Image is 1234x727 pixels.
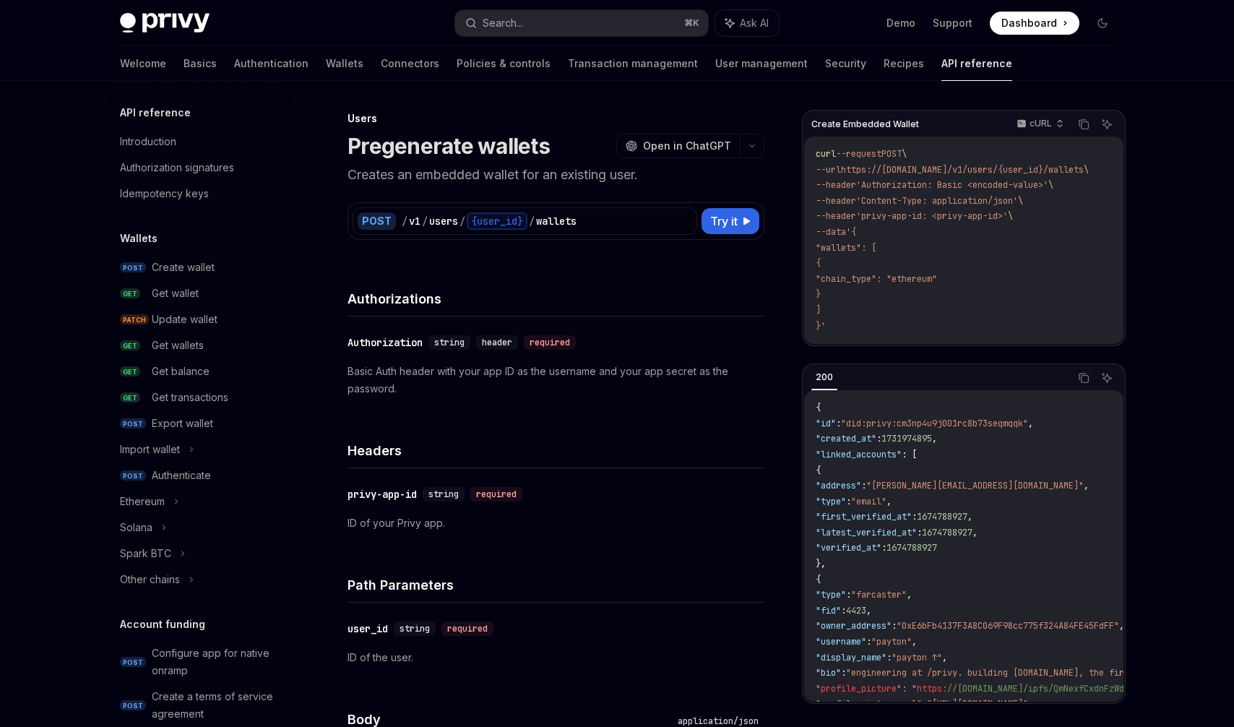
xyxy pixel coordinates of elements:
[120,133,176,150] div: Introduction
[972,527,978,538] span: ,
[358,212,396,230] div: POST
[927,698,1028,710] span: "[URL][DOMAIN_NAME]"
[108,410,293,436] a: POSTExport wallet
[816,179,856,191] span: --header
[886,652,892,663] span: :
[816,480,861,491] span: "address"
[434,337,465,348] span: string
[120,159,234,176] div: Authorization signatures
[816,698,922,710] span: "profile_picture_url"
[866,480,1084,491] span: "[PERSON_NAME][EMAIL_ADDRESS][DOMAIN_NAME]"
[1084,164,1089,176] span: \
[120,616,205,633] h5: Account funding
[152,363,210,380] div: Get balance
[917,527,922,538] span: :
[1074,115,1093,134] button: Copy the contents from the code block
[108,181,293,207] a: Idempotency keys
[1001,16,1057,30] span: Dashboard
[715,10,779,36] button: Ask AI
[841,667,846,679] span: :
[108,384,293,410] a: GETGet transactions
[816,558,826,569] span: },
[467,212,527,230] div: {user_id}
[483,14,523,32] div: Search...
[529,214,535,228] div: /
[1028,698,1033,710] span: ,
[816,210,856,222] span: --header
[902,449,917,460] span: : [
[816,542,881,554] span: "verified_at"
[1119,620,1124,632] span: ,
[568,46,698,81] a: Transaction management
[455,10,708,36] button: Search...⌘K
[152,389,228,406] div: Get transactions
[429,214,458,228] div: users
[846,589,851,601] span: :
[348,515,764,532] p: ID of your Privy app.
[866,636,871,648] span: :
[348,335,423,350] div: Authorization
[348,621,388,636] div: user_id
[120,104,191,121] h5: API reference
[120,366,140,377] span: GET
[912,511,917,522] span: :
[816,496,846,507] span: "type"
[524,335,576,350] div: required
[816,574,821,585] span: {
[811,369,837,386] div: 200
[892,620,897,632] span: :
[881,148,902,160] span: POST
[917,511,967,522] span: 1674788927
[856,210,1008,222] span: 'privy-app-id: <privy-app-id>'
[816,320,826,332] span: }'
[816,418,836,429] span: "id"
[836,148,881,160] span: --request
[881,433,932,444] span: 1731974895
[816,226,846,238] span: --data
[922,527,972,538] span: 1674788927
[120,46,166,81] a: Welcome
[684,17,699,29] span: ⌘ K
[120,262,146,273] span: POST
[470,487,522,502] div: required
[152,337,204,354] div: Get wallets
[348,649,764,666] p: ID of the user.
[108,155,293,181] a: Authorization signatures
[816,288,821,300] span: }
[441,621,493,636] div: required
[886,496,892,507] span: ,
[816,465,821,476] span: {
[866,605,871,616] span: ,
[108,306,293,332] a: PATCHUpdate wallet
[120,470,146,481] span: POST
[816,652,886,663] span: "display_name"
[1091,12,1114,35] button: Toggle dark mode
[482,337,512,348] span: header
[1048,179,1053,191] span: \
[409,214,420,228] div: v1
[400,623,430,634] span: string
[459,214,465,228] div: /
[836,418,841,429] span: :
[811,119,919,130] span: Create Embedded Wallet
[851,589,907,601] span: "farcaster"
[152,688,285,723] div: Create a terms of service agreement
[816,304,821,316] span: ]
[120,545,171,562] div: Spark BTC
[917,683,947,694] span: https:
[457,46,551,81] a: Policies & controls
[841,418,1028,429] span: "did:privy:cm3np4u9j001rc8b73seqmqqk"
[912,636,917,648] span: ,
[422,214,428,228] div: /
[348,363,764,397] p: Basic Auth header with your app ID as the username and your app secret as the password.
[851,496,886,507] span: "email"
[816,511,912,522] span: "first_verified_at"
[816,667,841,679] span: "bio"
[120,185,209,202] div: Idempotency keys
[816,433,876,444] span: "created_at"
[841,164,1084,176] span: https://[DOMAIN_NAME]/v1/users/{user_id}/wallets
[616,134,740,158] button: Open in ChatGPT
[536,214,577,228] div: wallets
[108,358,293,384] a: GETGet balance
[643,139,731,153] span: Open in ChatGPT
